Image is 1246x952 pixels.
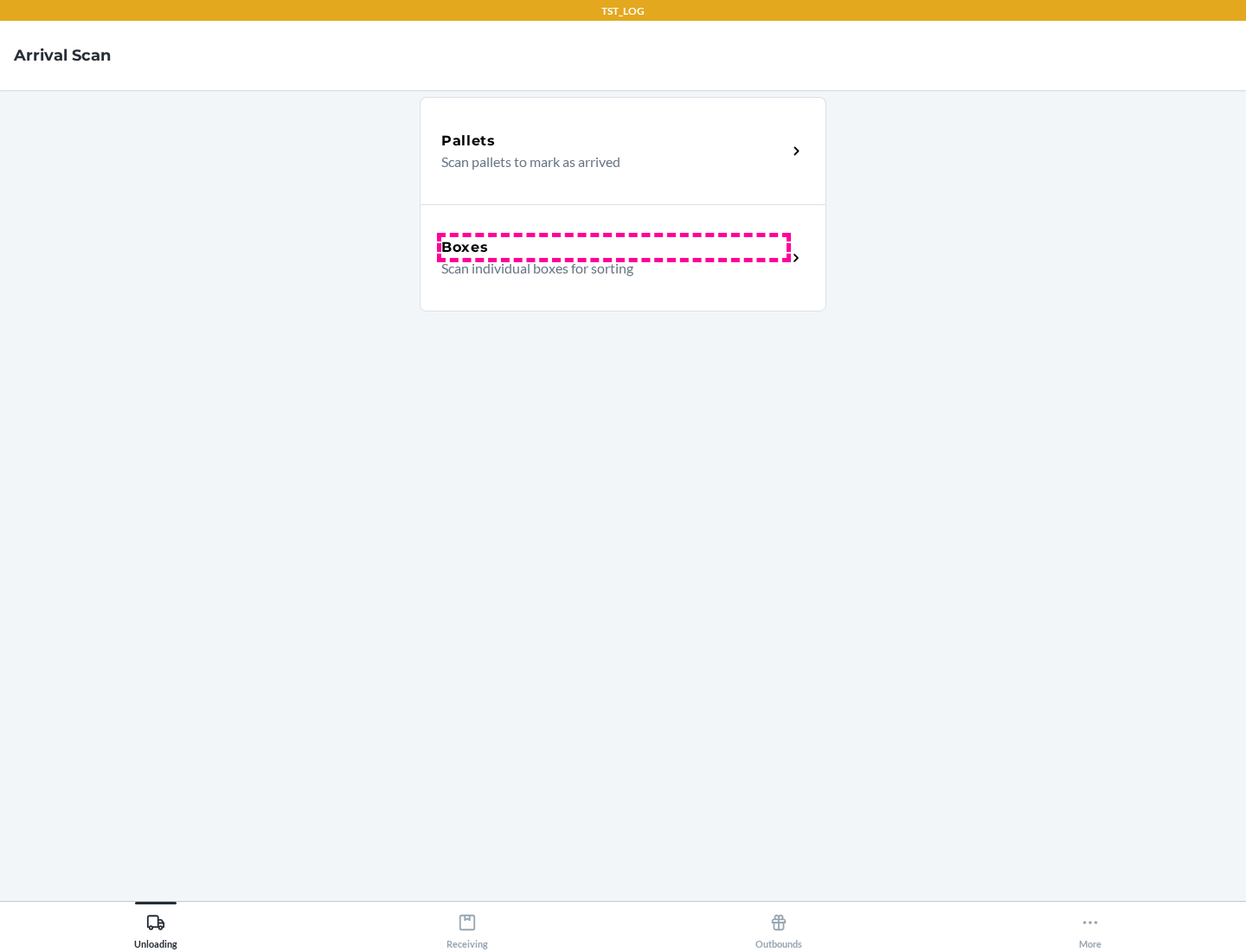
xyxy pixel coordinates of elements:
[601,3,645,19] p: TST_LOG
[755,906,802,949] div: Outbounds
[934,902,1246,949] button: More
[446,906,488,949] div: Receiving
[134,906,177,949] div: Unloading
[420,97,826,204] a: PalletsScan pallets to mark as arrived
[441,131,496,151] h5: Pallets
[311,902,623,949] button: Receiving
[441,151,773,172] p: Scan pallets to mark as arrived
[441,237,489,258] h5: Boxes
[14,44,111,67] h4: Arrival Scan
[420,204,826,312] a: BoxesScan individual boxes for sorting
[1079,906,1101,949] div: More
[441,258,773,279] p: Scan individual boxes for sorting
[623,902,934,949] button: Outbounds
